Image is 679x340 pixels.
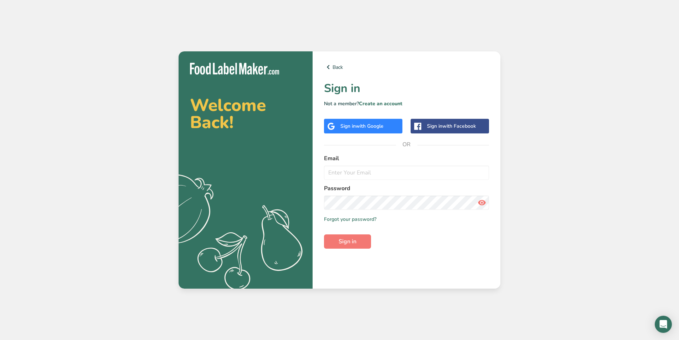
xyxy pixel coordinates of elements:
[324,234,371,249] button: Sign in
[340,122,384,130] div: Sign in
[359,100,402,107] a: Create an account
[442,123,476,130] span: with Facebook
[324,63,489,71] a: Back
[324,154,489,163] label: Email
[324,215,376,223] a: Forgot your password?
[324,100,489,107] p: Not a member?
[324,80,489,97] h1: Sign in
[324,184,489,193] label: Password
[190,97,301,131] h2: Welcome Back!
[190,63,279,75] img: Food Label Maker
[339,237,356,246] span: Sign in
[427,122,476,130] div: Sign in
[356,123,384,130] span: with Google
[324,166,489,180] input: Enter Your Email
[396,134,417,155] span: OR
[655,316,672,333] div: Open Intercom Messenger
